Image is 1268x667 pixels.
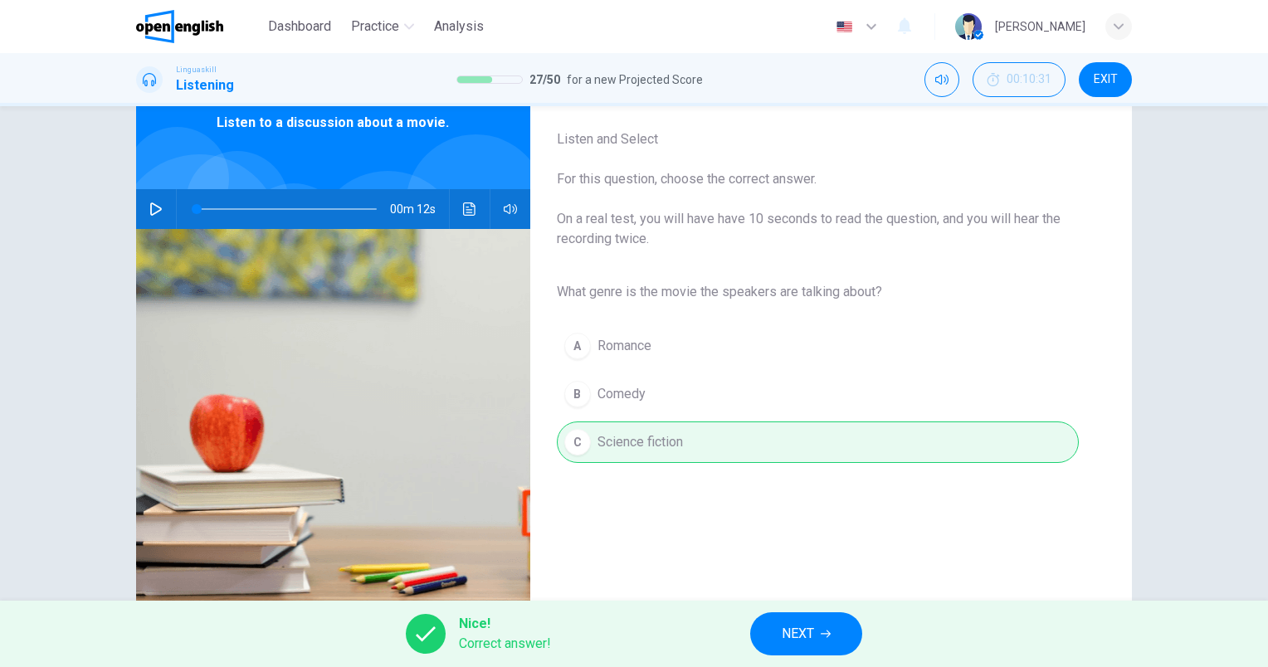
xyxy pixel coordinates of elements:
span: Nice! [459,614,551,634]
span: For this question, choose the correct answer. [557,169,1079,189]
button: Dashboard [261,12,338,41]
button: Click to see the audio transcription [456,189,483,229]
img: Listen to a discussion about a movie. [136,229,530,633]
span: for a new Projected Score [567,70,703,90]
button: NEXT [750,612,862,655]
span: Linguaskill [176,64,217,75]
span: 00m 12s [390,189,449,229]
span: Analysis [434,17,484,37]
span: What genre is the movie the speakers are talking about? [557,282,1079,302]
div: [PERSON_NAME] [995,17,1085,37]
div: Hide [973,62,1066,97]
img: en [834,21,855,33]
span: Dashboard [268,17,331,37]
span: Listen and Select [557,129,1079,149]
button: Practice [344,12,421,41]
span: Correct answer! [459,634,551,654]
span: EXIT [1094,73,1118,86]
img: OpenEnglish logo [136,10,223,43]
button: 00:10:31 [973,62,1066,97]
span: Listen to a discussion about a movie. [217,113,449,133]
span: Practice [351,17,399,37]
span: 27 / 50 [529,70,560,90]
button: Analysis [427,12,490,41]
span: NEXT [782,622,814,645]
button: EXIT [1079,62,1132,97]
img: Profile picture [955,13,982,40]
h1: Listening [176,75,234,95]
span: On a real test, you will have have 10 seconds to read the question, and you will hear the recordi... [557,209,1079,249]
span: 00:10:31 [1007,73,1051,86]
div: Mute [924,62,959,97]
a: OpenEnglish logo [136,10,261,43]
